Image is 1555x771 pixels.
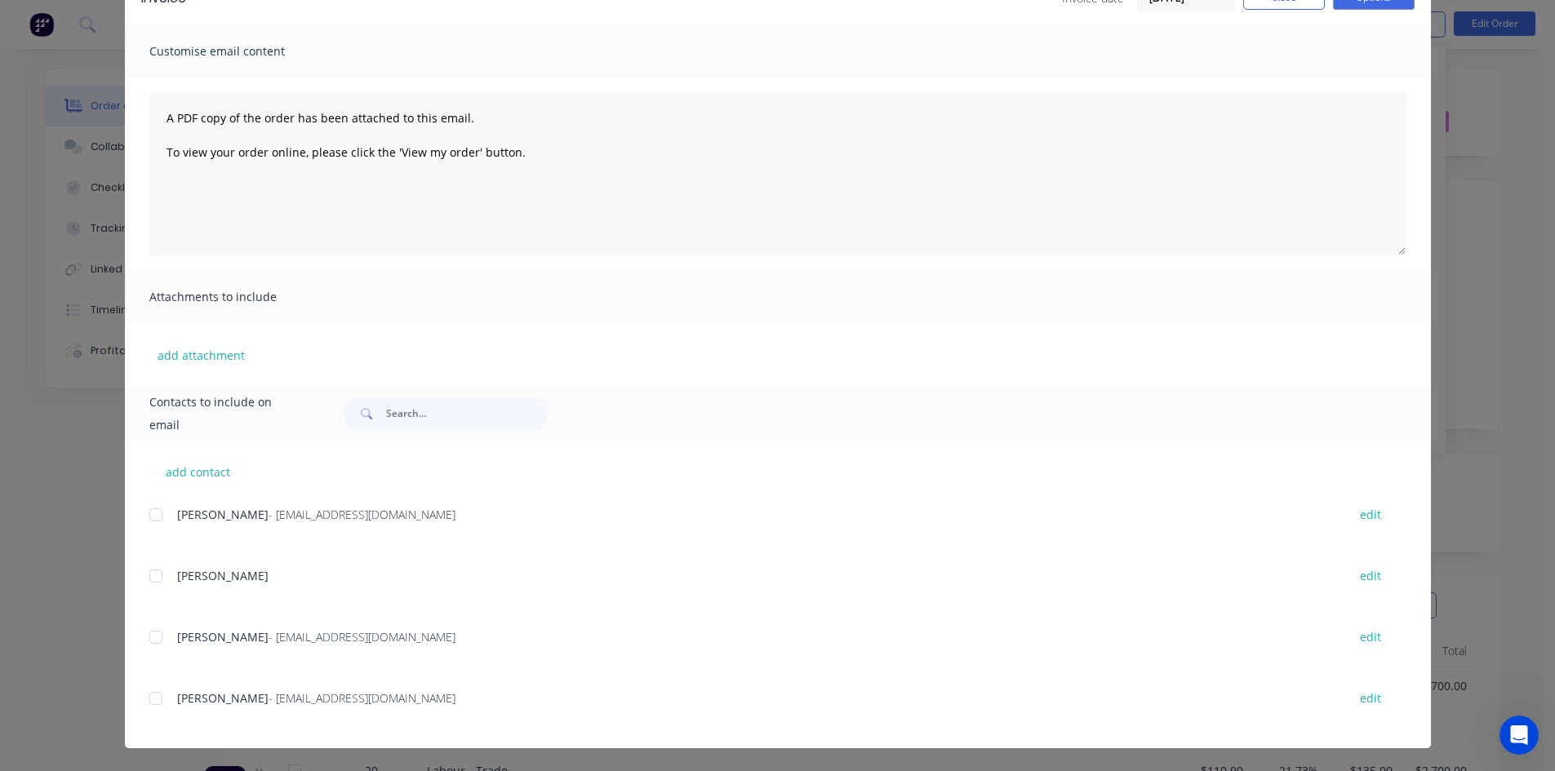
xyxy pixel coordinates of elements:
[177,568,269,583] span: [PERSON_NAME]
[149,286,329,308] span: Attachments to include
[1350,503,1391,525] button: edit
[149,92,1406,255] textarea: A PDF copy of the order has been attached to this email. To view your order online, please click ...
[1499,716,1539,755] iframe: Intercom live chat
[149,391,304,436] span: Contacts to include on email
[177,690,269,706] span: [PERSON_NAME]
[1350,626,1391,648] button: edit
[177,507,269,522] span: [PERSON_NAME]
[269,507,455,522] span: - [EMAIL_ADDRESS][DOMAIN_NAME]
[1350,565,1391,587] button: edit
[269,690,455,706] span: - [EMAIL_ADDRESS][DOMAIN_NAME]
[269,629,455,645] span: - [EMAIL_ADDRESS][DOMAIN_NAME]
[1350,687,1391,709] button: edit
[149,343,253,367] button: add attachment
[386,397,548,430] input: Search...
[149,40,329,63] span: Customise email content
[149,459,247,484] button: add contact
[177,629,269,645] span: [PERSON_NAME]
